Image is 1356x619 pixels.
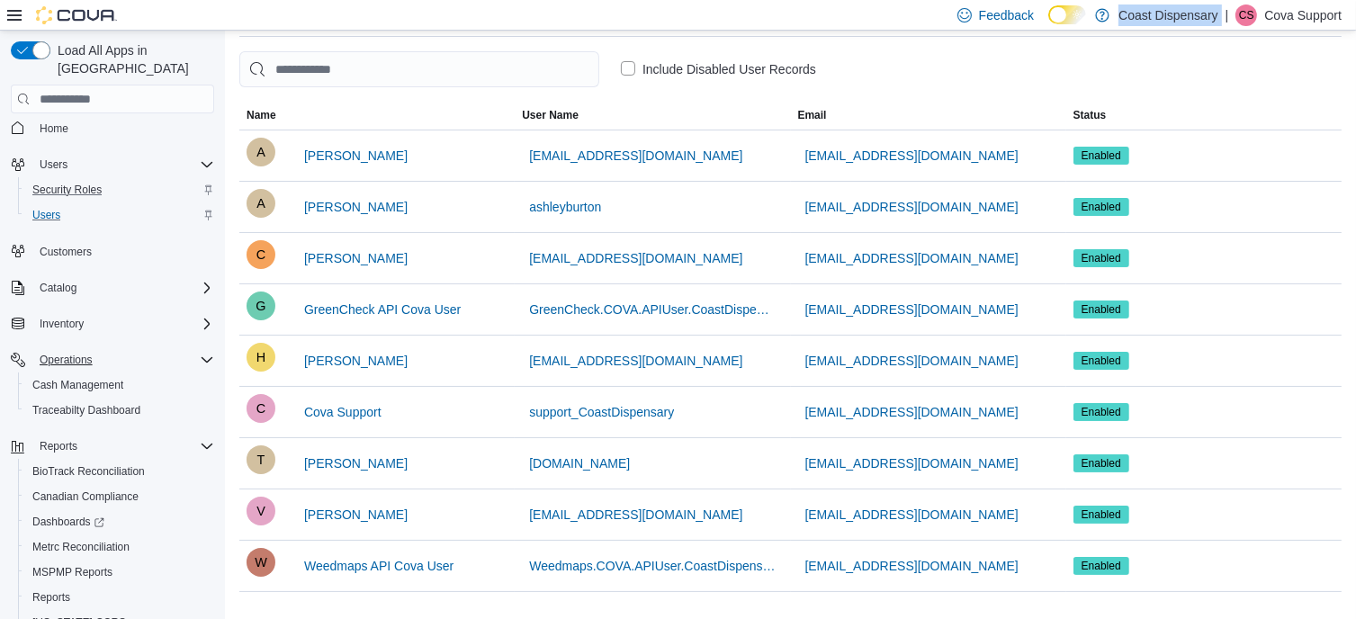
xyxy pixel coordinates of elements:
span: V [256,497,265,525]
span: Enabled [1082,558,1121,574]
button: [PERSON_NAME] [297,343,415,379]
span: Enabled [1073,198,1129,216]
a: Cash Management [25,374,130,396]
span: Customers [32,240,214,263]
span: Feedback [979,6,1034,24]
button: GreenCheck API Cova User [297,292,468,327]
span: Enabled [1073,352,1129,370]
button: [EMAIL_ADDRESS][DOMAIN_NAME] [798,343,1026,379]
a: Canadian Compliance [25,486,146,507]
button: support_CoastDispensary [522,394,681,430]
span: [EMAIL_ADDRESS][DOMAIN_NAME] [805,454,1019,472]
input: Dark Mode [1048,5,1086,24]
button: [EMAIL_ADDRESS][DOMAIN_NAME] [798,292,1026,327]
p: Cova Support [1264,4,1342,26]
span: Users [32,154,214,175]
div: Harry [247,343,275,372]
span: Name [247,108,276,122]
span: Enabled [1073,557,1129,575]
span: [PERSON_NAME] [304,147,408,165]
button: Reports [4,434,221,459]
button: [PERSON_NAME] [297,189,415,225]
button: GreenCheck.COVA.APIUser.CoastDispensary [522,292,783,327]
span: A [256,189,265,218]
span: Home [40,121,68,136]
span: [EMAIL_ADDRESS][DOMAIN_NAME] [805,198,1019,216]
button: Users [32,154,75,175]
span: [EMAIL_ADDRESS][DOMAIN_NAME] [805,506,1019,524]
button: Users [18,202,221,228]
span: Enabled [1073,249,1129,267]
button: [EMAIL_ADDRESS][DOMAIN_NAME] [522,497,750,533]
div: Angela [247,138,275,166]
span: Cash Management [25,374,214,396]
button: [EMAIL_ADDRESS][DOMAIN_NAME] [522,138,750,174]
span: [DOMAIN_NAME] [529,454,630,472]
span: Email [798,108,827,122]
button: [EMAIL_ADDRESS][DOMAIN_NAME] [798,548,1026,584]
div: Cova Support [1235,4,1257,26]
span: W [255,548,267,577]
span: [EMAIL_ADDRESS][DOMAIN_NAME] [805,147,1019,165]
span: Weedmaps API Cova User [304,557,453,575]
span: [PERSON_NAME] [304,352,408,370]
span: Enabled [1082,404,1121,420]
button: Operations [4,347,221,372]
button: [EMAIL_ADDRESS][DOMAIN_NAME] [798,497,1026,533]
span: C [256,394,265,423]
span: T [257,445,265,474]
span: Security Roles [32,183,102,197]
a: Metrc Reconciliation [25,536,137,558]
span: Weedmaps.COVA.APIUser.CoastDispensary [529,557,776,575]
span: Reports [32,435,214,457]
div: Weedmaps [247,548,275,577]
span: ashleyburton [529,198,601,216]
span: MSPMP Reports [32,565,112,579]
span: Reports [32,590,70,605]
span: [PERSON_NAME] [304,249,408,267]
span: [PERSON_NAME] [304,198,408,216]
span: Users [40,157,67,172]
span: [EMAIL_ADDRESS][DOMAIN_NAME] [805,403,1019,421]
button: Catalog [32,277,84,299]
span: User Name [522,108,579,122]
button: Metrc Reconciliation [18,534,221,560]
span: Inventory [40,317,84,331]
span: [EMAIL_ADDRESS][DOMAIN_NAME] [529,352,742,370]
span: Cova Support [304,403,382,421]
span: Inventory [32,313,214,335]
button: Users [4,152,221,177]
span: Security Roles [25,179,214,201]
span: BioTrack Reconciliation [32,464,145,479]
div: Tyler [247,445,275,474]
span: Enabled [1073,454,1129,472]
button: Weedmaps.COVA.APIUser.CoastDispensary [522,548,783,584]
button: Inventory [32,313,91,335]
span: Operations [32,349,214,371]
button: [EMAIL_ADDRESS][DOMAIN_NAME] [798,445,1026,481]
span: Catalog [40,281,76,295]
span: Reports [25,587,214,608]
span: BioTrack Reconciliation [25,461,214,482]
span: [EMAIL_ADDRESS][DOMAIN_NAME] [529,506,742,524]
a: MSPMP Reports [25,561,120,583]
span: Enabled [1082,301,1121,318]
button: Cash Management [18,372,221,398]
span: GreenCheck API Cova User [304,301,461,318]
button: ashleyburton [522,189,608,225]
span: Enabled [1073,403,1129,421]
span: GreenCheck.COVA.APIUser.CoastDispensary [529,301,776,318]
button: [EMAIL_ADDRESS][DOMAIN_NAME] [798,189,1026,225]
a: Customers [32,241,99,263]
span: [PERSON_NAME] [304,506,408,524]
button: Catalog [4,275,221,301]
span: [EMAIL_ADDRESS][DOMAIN_NAME] [805,301,1019,318]
button: Cova Support [297,394,389,430]
span: Users [25,204,214,226]
button: Operations [32,349,100,371]
span: A [256,138,265,166]
span: G [256,292,265,320]
button: Security Roles [18,177,221,202]
span: Enabled [1082,250,1121,266]
a: Dashboards [25,511,112,533]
